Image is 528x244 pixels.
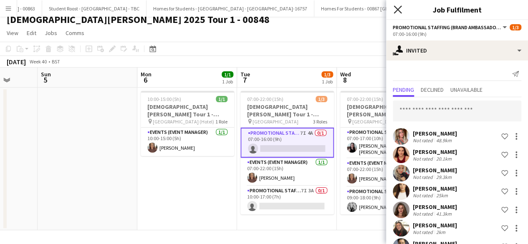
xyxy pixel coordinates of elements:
div: Invited [386,40,528,60]
span: Pending [393,87,414,93]
h3: [DEMOGRAPHIC_DATA][PERSON_NAME] Tour 1 - 00848 - [GEOGRAPHIC_DATA] [240,103,334,118]
a: Comms [62,28,88,38]
span: [GEOGRAPHIC_DATA] (Hotel) [153,118,214,125]
div: Not rated [413,229,435,235]
div: 2km [435,229,447,235]
span: 1/1 [216,96,227,102]
app-card-role: Promotional Staffing (Brand Ambassadors)7I3A0/110:00-17:00 (7h) [240,186,334,214]
div: 1 Job [322,78,333,85]
a: Jobs [41,28,61,38]
span: Promotional Staffing (Brand Ambassadors) [393,24,501,30]
div: BST [52,58,60,65]
span: 5 [40,75,51,85]
app-card-role: Promotional Staffing (Brand Ambassadors)1/109:00-18:00 (9h)[PERSON_NAME] [340,187,434,215]
span: 8 [339,75,351,85]
app-card-role: Promotional Staffing (Brand Ambassadors)1/107:00-17:00 (10h)[PERSON_NAME] Lloydd-[PERSON_NAME] [340,128,434,158]
h1: [DEMOGRAPHIC_DATA][PERSON_NAME] 2025 Tour 1 - 00848 [7,13,270,26]
h3: [DEMOGRAPHIC_DATA][PERSON_NAME] Tour 1 - 00848 - Travel Day [141,103,234,118]
div: [PERSON_NAME] [413,130,457,137]
h3: Job Fulfilment [386,4,528,15]
div: 1 Job [222,78,233,85]
app-job-card: 10:00-15:00 (5h)1/1[DEMOGRAPHIC_DATA][PERSON_NAME] Tour 1 - 00848 - Travel Day [GEOGRAPHIC_DATA] ... [141,91,234,156]
div: 07:00-16:00 (9h) [393,31,521,37]
button: Homes For Students - 00867 [GEOGRAPHIC_DATA] [314,0,433,17]
span: 1/1 [222,71,233,78]
app-card-role: Promotional Staffing (Brand Ambassadors)7I4A0/107:00-16:00 (9h) [240,128,334,158]
span: Jobs [45,29,57,37]
div: 25km [435,192,450,199]
span: 10:00-15:00 (5h) [147,96,181,102]
span: Declined [421,87,444,93]
span: Week 40 [28,58,48,65]
div: 41.3km [435,211,453,217]
span: [GEOGRAPHIC_DATA] [352,118,398,125]
span: Sun [41,70,51,78]
span: Edit [27,29,36,37]
app-card-role: Events (Event Manager)1/107:00-22:00 (15h)[PERSON_NAME] [340,158,434,187]
div: [DATE] [7,58,26,66]
app-job-card: 07:00-22:00 (15h)1/3[DEMOGRAPHIC_DATA][PERSON_NAME] Tour 1 - 00848 - [GEOGRAPHIC_DATA] [GEOGRAPHI... [240,91,334,214]
a: Edit [23,28,40,38]
div: [PERSON_NAME] [413,166,457,174]
div: Not rated [413,137,435,143]
span: 7 [239,75,250,85]
span: 1/3 [321,71,333,78]
span: View [7,29,18,37]
div: [PERSON_NAME] [413,185,457,192]
span: Mon [141,70,152,78]
span: [GEOGRAPHIC_DATA] [253,118,298,125]
a: View [3,28,22,38]
div: 48.9km [435,137,453,143]
app-job-card: 07:00-22:00 (15h)3/3[DEMOGRAPHIC_DATA][PERSON_NAME] Tour 1 - 00848 - [GEOGRAPHIC_DATA] [GEOGRAPHI... [340,91,434,214]
div: Not rated [413,174,435,180]
div: 29.3km [435,174,453,180]
div: Not rated [413,211,435,217]
span: 1/3 [510,24,521,30]
app-card-role: Events (Event Manager)1/110:00-15:00 (5h)[PERSON_NAME] [141,128,234,156]
span: Unavailable [450,87,483,93]
div: 20.1km [435,156,453,162]
span: 07:00-22:00 (15h) [347,96,383,102]
span: 6 [139,75,152,85]
button: Homes for Students - [GEOGRAPHIC_DATA] - [GEOGRAPHIC_DATA]-16757 [147,0,314,17]
span: Tue [240,70,250,78]
button: Promotional Staffing (Brand Ambassadors) [393,24,508,30]
span: Wed [340,70,351,78]
h3: [DEMOGRAPHIC_DATA][PERSON_NAME] Tour 1 - 00848 - [GEOGRAPHIC_DATA] [340,103,434,118]
div: Not rated [413,192,435,199]
app-card-role: Events (Event Manager)1/107:00-22:00 (15h)[PERSON_NAME] [240,158,334,186]
div: [PERSON_NAME] [413,221,457,229]
span: Comms [66,29,84,37]
span: 3 Roles [313,118,327,125]
div: [PERSON_NAME] [413,148,457,156]
span: 1 Role [215,118,227,125]
span: 1/3 [316,96,327,102]
div: Not rated [413,156,435,162]
button: Student Roost - [GEOGRAPHIC_DATA] - TBC [42,0,147,17]
div: [PERSON_NAME] [413,203,457,211]
span: 07:00-22:00 (15h) [247,96,283,102]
